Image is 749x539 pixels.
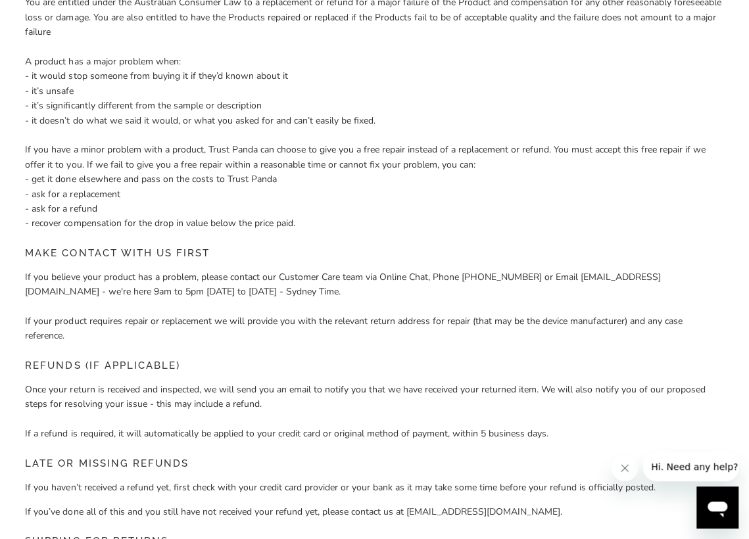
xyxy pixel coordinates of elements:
h5: Refunds (if applicable) [25,354,723,378]
p: If you haven’t received a refund yet, first check with your credit card provider or your bank as ... [25,480,723,495]
h5: Late or Missing Refunds [25,452,723,476]
iframe: Button to launch messaging window [696,486,738,528]
iframe: Message from company [643,452,738,481]
p: If you’ve done all of this and you still have not received your refund yet, please contact us at ... [25,505,723,519]
p: If you believe your product has a problem, please contact our Customer Care team via Online Chat,... [25,270,723,344]
p: Once your return is received and inspected, we will send you an email to notify you that we have ... [25,383,723,442]
iframe: Close message [612,455,638,481]
h5: Make Contact with us First [25,241,723,266]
